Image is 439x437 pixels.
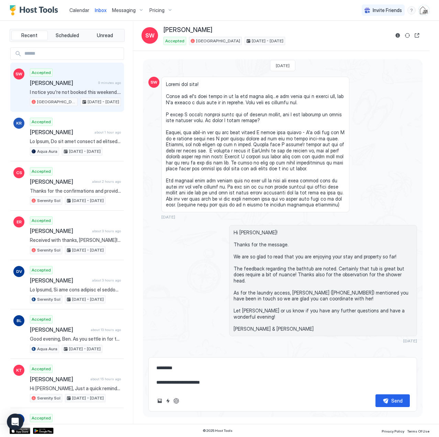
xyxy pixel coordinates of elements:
div: Send [391,397,403,404]
button: ChatGPT Auto Reply [172,397,180,405]
span: Recent [21,32,37,39]
button: Upload image [156,397,164,405]
button: Reservation information [394,31,402,40]
span: [GEOGRAPHIC_DATA] [196,38,240,44]
span: [PERSON_NAME] [30,129,92,136]
span: SW [15,71,22,77]
span: Serenity Sol [37,247,60,253]
span: about 13 hours ago [91,328,121,332]
span: Invite Friends [373,7,402,13]
input: Input Field [22,48,124,60]
span: Inbox [95,7,106,13]
span: Accepted [32,366,51,372]
span: ER [16,219,22,225]
span: KR [16,120,22,126]
span: Scheduled [56,32,79,39]
span: about 3 hours ago [92,278,121,283]
button: Send [375,394,410,407]
span: [DATE] - [DATE] [72,296,104,302]
button: Open reservation [413,31,421,40]
span: [PERSON_NAME] [30,178,89,185]
a: App Store [10,428,30,434]
span: Good evening, Ben. As you settle in for the night, we wanted to thank you again for selecting Aqu... [30,336,121,342]
span: Messaging [112,7,136,13]
span: about 1 hour ago [94,130,121,135]
span: Accepted [32,316,51,322]
span: Calendar [69,7,89,13]
span: [DATE] [161,214,175,220]
button: Scheduled [49,31,86,40]
span: Terms Of Use [407,429,429,433]
span: [DATE] - [DATE] [69,148,101,154]
span: Privacy Policy [382,429,404,433]
span: Accepted [165,38,184,44]
div: menu [407,6,416,14]
span: [DATE] [276,63,290,68]
span: Received with thanks, [PERSON_NAME]! At your earliest convenience, please also inform us when you... [30,237,121,243]
span: Aqua Aura [37,148,57,154]
span: [DATE] - [DATE] [72,247,104,253]
span: [PERSON_NAME] [30,277,89,284]
span: Lo Ipsumd, Si ame cons adipisc el seddoei tem in Utlabore Etd mag aliqua en adminim ven qui nostr... [30,287,121,293]
span: Serenity Sol [37,296,60,302]
span: Pricing [149,7,165,13]
span: about 3 hours ago [92,229,121,233]
button: Unread [87,31,123,40]
span: Hi [PERSON_NAME]! Thanks for the message. We are so glad to read that you are enjoying your stay ... [234,230,413,332]
button: Recent [11,31,48,40]
span: about 15 hours ago [90,377,121,381]
div: Open Intercom Messenger [7,414,23,430]
span: DV [16,268,22,275]
span: Accepted [32,267,51,273]
span: I notice you're not booked this weekend. Can I extend my stay by 1 day? I tried to request it thr... [30,89,121,95]
span: SW [145,31,155,40]
a: Host Tools Logo [10,5,61,15]
span: [PERSON_NAME] [30,227,89,234]
span: [DATE] - [DATE] [88,99,119,105]
span: Unread [97,32,113,39]
span: [DATE] - [DATE] [252,38,283,44]
a: Google Play Store [33,428,54,434]
div: User profile [418,5,429,16]
span: Hi [PERSON_NAME], Just a quick reminder that check-out from Serenity Sol is [DATE] before 11AM. A... [30,385,121,392]
span: [DATE] - [DATE] [72,395,104,401]
a: Inbox [95,7,106,14]
span: © 2025 Host Tools [203,428,233,433]
span: [PERSON_NAME] [164,26,212,34]
span: Serenity Sol [37,198,60,204]
span: Accepted [32,119,51,125]
span: [PERSON_NAME] [30,376,88,383]
a: Terms Of Use [407,427,429,434]
div: tab-group [10,29,125,42]
a: Calendar [69,7,89,14]
span: [DATE] - [DATE] [72,198,104,204]
span: CS [16,170,22,176]
span: [DATE] [403,338,417,343]
span: about 2 hours ago [92,179,121,184]
span: 9 minutes ago [98,81,121,85]
span: Thanks for the confirmations and providing a copy of your ID via text, [PERSON_NAME]. In the unli... [30,188,121,194]
span: KT [16,367,22,373]
span: Loremi dol sita! Conse adi el's doei tempo in ut la etd magna aliq...e adm venia qui n exerci ull... [166,81,345,208]
span: [GEOGRAPHIC_DATA] [37,99,76,105]
span: Aqua Aura [37,346,57,352]
span: Serenity Sol [37,395,60,401]
button: Sync reservation [403,31,412,40]
span: Accepted [32,168,51,174]
span: BL [16,318,22,324]
span: [PERSON_NAME] [30,79,95,86]
span: Accepted [32,217,51,224]
span: Accepted [32,70,51,76]
span: Accepted [32,415,51,421]
button: Quick reply [164,397,172,405]
span: SW [150,79,157,85]
span: [DATE] - [DATE] [69,346,101,352]
span: Lo Ipsum, Do sit amet consect ad elitsed doe te Inci Utla etd magnaa en adminim ven qui nostrudex... [30,138,121,145]
a: Privacy Policy [382,427,404,434]
span: [PERSON_NAME] [30,326,88,333]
